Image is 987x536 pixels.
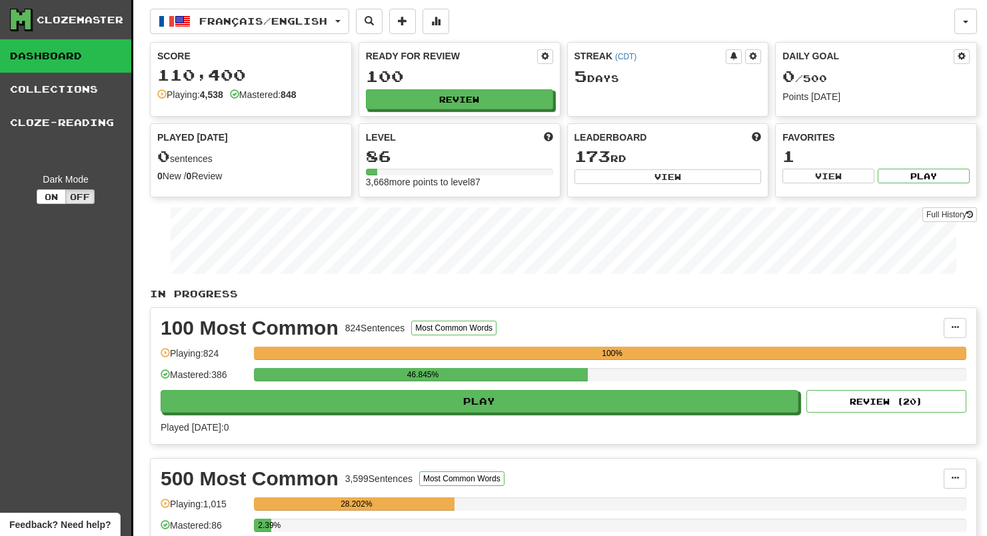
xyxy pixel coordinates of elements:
[389,9,416,34] button: Add sentence to collection
[199,15,327,27] span: Français / English
[366,89,553,109] button: Review
[574,49,726,63] div: Streak
[157,148,345,165] div: sentences
[157,147,170,165] span: 0
[782,90,970,103] div: Points [DATE]
[161,318,339,338] div: 100 Most Common
[782,148,970,165] div: 1
[258,368,588,381] div: 46.845%
[345,321,405,335] div: 824 Sentences
[574,68,762,85] div: Day s
[544,131,553,144] span: Score more points to level up
[230,88,297,101] div: Mastered:
[161,347,247,369] div: Playing: 824
[411,321,496,335] button: Most Common Words
[161,469,339,489] div: 500 Most Common
[157,171,163,181] strong: 0
[806,390,966,413] button: Review (20)
[574,169,762,184] button: View
[9,518,111,531] span: Open feedback widget
[366,68,553,85] div: 100
[161,368,247,390] div: Mastered: 386
[782,131,970,144] div: Favorites
[366,148,553,165] div: 86
[258,519,271,532] div: 2.39%
[161,497,247,519] div: Playing: 1,015
[65,189,95,204] button: Off
[157,169,345,183] div: New / Review
[281,89,296,100] strong: 848
[574,67,587,85] span: 5
[161,390,798,413] button: Play
[366,175,553,189] div: 3,668 more points to level 87
[574,147,610,165] span: 173
[356,9,383,34] button: Search sentences
[161,422,229,433] span: Played [DATE]: 0
[366,49,537,63] div: Ready for Review
[419,471,504,486] button: Most Common Words
[157,67,345,83] div: 110,400
[782,73,827,84] span: / 500
[782,169,874,183] button: View
[878,169,970,183] button: Play
[258,497,455,511] div: 28.202%
[157,88,223,101] div: Playing:
[782,67,795,85] span: 0
[922,207,977,222] a: Full History
[200,89,223,100] strong: 4,538
[345,472,413,485] div: 3,599 Sentences
[752,131,761,144] span: This week in points, UTC
[37,189,66,204] button: On
[37,13,123,27] div: Clozemaster
[366,131,396,144] span: Level
[150,287,977,301] p: In Progress
[574,148,762,165] div: rd
[157,131,228,144] span: Played [DATE]
[150,9,349,34] button: Français/English
[187,171,192,181] strong: 0
[157,49,345,63] div: Score
[423,9,449,34] button: More stats
[615,52,636,61] a: (CDT)
[10,173,121,186] div: Dark Mode
[782,49,954,64] div: Daily Goal
[258,347,966,360] div: 100%
[574,131,647,144] span: Leaderboard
